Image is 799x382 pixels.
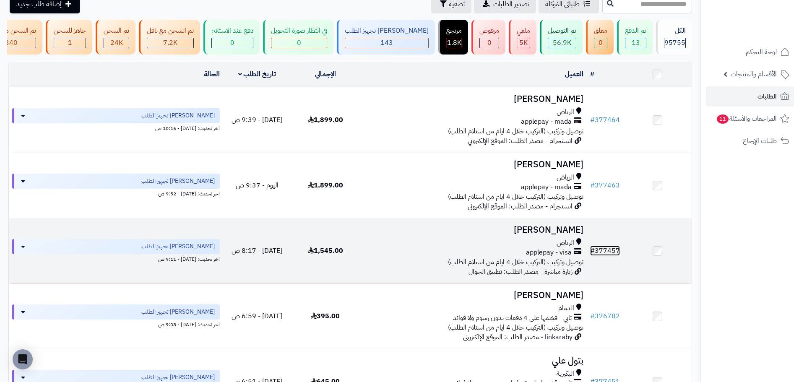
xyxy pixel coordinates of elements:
[363,356,583,366] h3: بتول علي
[468,201,573,211] span: انستجرام - مصدر الطلب: الموقع الإلكتروني
[437,20,470,55] a: مرتجع 1.8K
[664,38,685,48] span: 95755
[463,332,573,342] span: linkaraby - مصدر الطلب: الموقع الإلكتروني
[44,20,94,55] a: جاهز للشحن 1
[757,91,777,102] span: الطلبات
[12,189,220,197] div: اخر تحديث: [DATE] - 9:52 ص
[141,308,215,316] span: [PERSON_NAME] تجهيز الطلب
[590,115,620,125] a: #377464
[94,20,137,55] a: تم الشحن 24K
[446,26,462,36] div: مرتجع
[480,38,499,48] div: 0
[746,46,777,58] span: لوحة التحكم
[557,107,574,117] span: الرياض
[599,38,603,48] span: 0
[104,26,129,36] div: تم الشحن
[594,38,607,48] div: 0
[519,38,528,48] span: 5K
[141,112,215,120] span: [PERSON_NAME] تجهيز الطلب
[363,225,583,235] h3: [PERSON_NAME]
[706,42,794,62] a: لوحة التحكم
[557,173,574,182] span: الرياض
[141,373,215,382] span: [PERSON_NAME] تجهيز الطلب
[232,246,282,256] span: [DATE] - 8:17 ص
[448,322,583,333] span: توصيل وتركيب (التركيب خلال 4 ايام من استلام الطلب)
[54,26,86,36] div: جاهز للشحن
[521,117,572,127] span: applepay - mada
[238,69,276,79] a: تاريخ الطلب
[507,20,538,55] a: ملغي 5K
[12,320,220,328] div: اخر تحديث: [DATE] - 9:08 ص
[212,38,253,48] div: 0
[590,115,595,125] span: #
[548,26,576,36] div: تم التوصيل
[565,69,583,79] a: العميل
[315,69,336,79] a: الإجمالي
[742,19,791,37] img: logo-2.png
[68,38,72,48] span: 1
[590,311,595,321] span: #
[706,131,794,151] a: طلبات الإرجاع
[5,38,18,48] span: 340
[664,26,686,36] div: الكل
[590,311,620,321] a: #376782
[654,20,694,55] a: الكل95755
[557,238,574,248] span: الرياض
[110,38,123,48] span: 24K
[590,180,595,190] span: #
[311,311,340,321] span: 395.00
[470,20,507,55] a: مرفوض 0
[230,38,234,48] span: 0
[204,69,220,79] a: الحالة
[345,26,429,36] div: [PERSON_NAME] تجهيز الطلب
[232,311,282,321] span: [DATE] - 6:59 ص
[345,38,428,48] div: 143
[487,38,492,48] span: 0
[12,254,220,263] div: اخر تحديث: [DATE] - 9:11 ص
[271,26,327,36] div: في انتظار صورة التحويل
[553,38,571,48] span: 56.9K
[202,20,261,55] a: دفع عند الاستلام 0
[104,38,129,48] div: 23994
[625,38,646,48] div: 13
[468,136,573,146] span: انستجرام - مصدر الطلب: الموقع الإلكتروني
[54,38,86,48] div: 1
[448,257,583,267] span: توصيل وتركيب (التركيب خلال 4 ايام من استلام الطلب)
[163,38,177,48] span: 7.2K
[526,248,572,257] span: applepay - visa
[521,182,572,192] span: applepay - mada
[590,180,620,190] a: #377463
[236,180,278,190] span: اليوم - 9:37 ص
[211,26,253,36] div: دفع عند الاستلام
[590,246,620,256] a: #377457
[548,38,576,48] div: 56851
[538,20,584,55] a: تم التوصيل 56.9K
[632,38,640,48] span: 13
[557,369,574,379] span: البكيرية
[743,135,777,147] span: طلبات الإرجاع
[447,38,461,48] div: 1824
[517,26,530,36] div: ملغي
[363,291,583,300] h3: [PERSON_NAME]
[625,26,646,36] div: تم الدفع
[141,242,215,251] span: [PERSON_NAME] تجهيز الطلب
[615,20,654,55] a: تم الدفع 13
[590,246,595,256] span: #
[479,26,499,36] div: مرفوض
[717,114,729,124] span: 11
[335,20,437,55] a: [PERSON_NAME] تجهيز الطلب 143
[271,38,327,48] div: 0
[308,180,343,190] span: 1,899.00
[308,246,343,256] span: 1,545.00
[447,38,461,48] span: 1.8K
[232,115,282,125] span: [DATE] - 9:39 ص
[706,86,794,107] a: الطلبات
[558,304,574,313] span: الدمام
[297,38,301,48] span: 0
[448,192,583,202] span: توصيل وتركيب (التركيب خلال 4 ايام من استلام الطلب)
[147,38,193,48] div: 7222
[584,20,615,55] a: معلق 0
[517,38,530,48] div: 4988
[141,177,215,185] span: [PERSON_NAME] تجهيز الطلب
[380,38,393,48] span: 143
